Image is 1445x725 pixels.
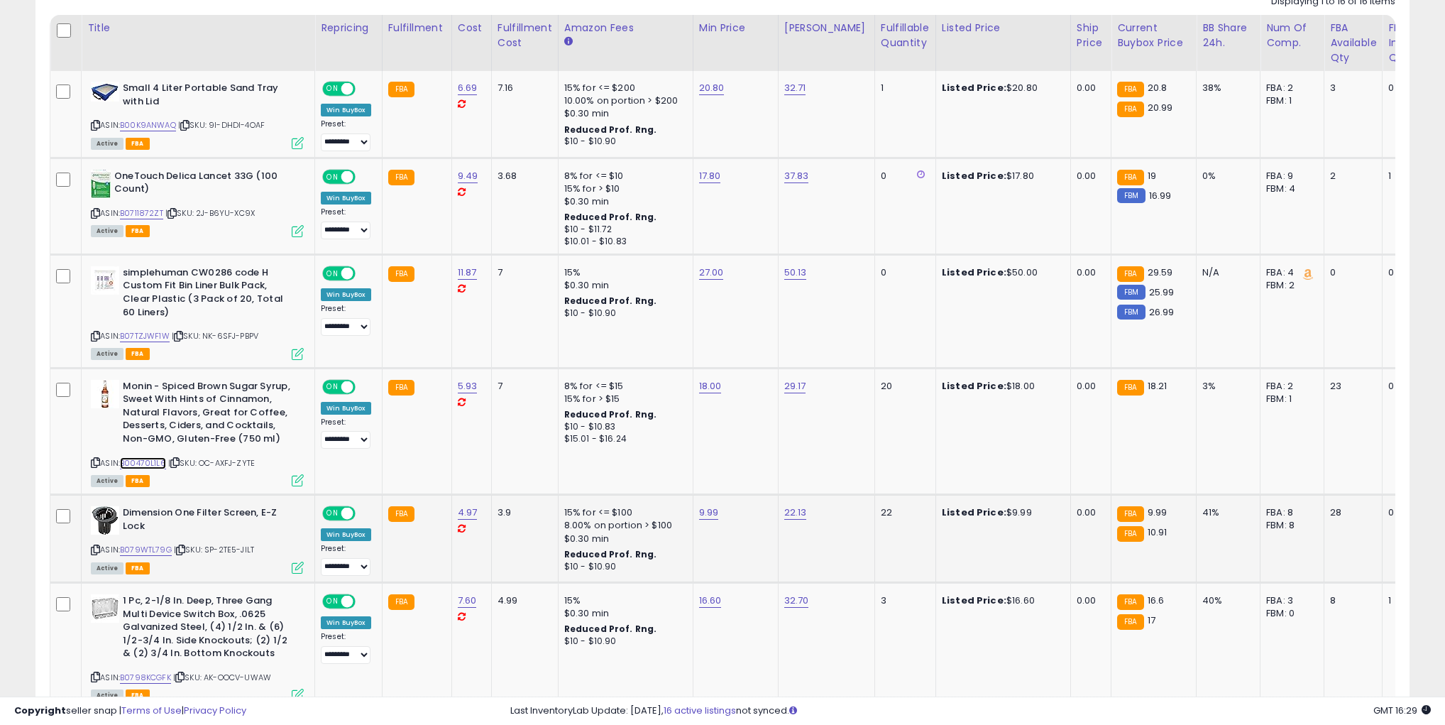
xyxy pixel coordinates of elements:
b: OneTouch Delica Lancet 33G (100 Count) [114,170,287,200]
div: ASIN: [91,82,304,148]
span: 10.91 [1148,525,1167,539]
span: | SKU: 9I-DHDI-4OAF [178,119,265,131]
small: FBA [1117,102,1143,117]
div: Fulfillable Quantity [881,21,930,50]
span: All listings currently available for purchase on Amazon [91,562,123,574]
small: FBM [1117,305,1145,320]
div: Min Price [699,21,772,36]
small: FBM [1117,188,1145,203]
div: $0.30 min [564,607,682,620]
span: OFF [353,170,376,182]
span: 9.99 [1148,506,1167,519]
small: FBA [1117,82,1143,97]
span: 20.99 [1148,101,1173,114]
span: 16.6 [1148,594,1165,607]
div: Win BuyBox [321,528,371,541]
small: FBA [388,380,414,396]
div: Preset: [321,544,371,576]
b: Listed Price: [942,266,1006,279]
span: OFF [353,83,376,95]
img: 41rXJ4Iw-5L._SL40_.jpg [91,506,119,535]
span: All listings currently available for purchase on Amazon [91,475,123,487]
div: Preset: [321,119,371,151]
small: FBA [1117,614,1143,630]
small: FBA [1117,266,1143,282]
div: 20 [881,380,925,393]
a: B00470L1L6 [120,457,166,469]
div: $10 - $10.90 [564,561,682,573]
span: ON [324,381,341,393]
div: Preset: [321,632,371,664]
div: Current Buybox Price [1117,21,1190,50]
a: 32.71 [784,81,806,95]
div: 0 [1388,506,1426,519]
div: 0.00 [1077,594,1100,607]
div: Listed Price [942,21,1065,36]
div: Last InventoryLab Update: [DATE], not synced. [510,704,1431,718]
div: $16.60 [942,594,1060,607]
a: 9.99 [699,506,719,520]
div: FBM: 8 [1266,519,1313,532]
span: 17 [1148,614,1155,627]
a: B07TZJWF1W [120,330,170,342]
div: 28 [1330,506,1371,519]
a: 11.87 [458,266,477,280]
span: FBA [126,475,150,487]
div: 15% for > $15 [564,393,682,405]
div: $9.99 [942,506,1060,519]
span: | SKU: SP-2TE5-JILT [174,544,254,555]
div: 0.00 [1077,82,1100,94]
div: 4.99 [498,594,547,607]
a: 17.80 [699,169,721,183]
span: 2025-08-12 16:29 GMT [1373,704,1431,717]
a: Privacy Policy [184,704,246,717]
div: 7 [498,380,547,393]
div: $10 - $10.90 [564,307,682,320]
a: 32.70 [784,594,809,608]
div: FBM: 1 [1266,94,1313,107]
img: 41-m31gQdkL._SL40_.jpg [91,170,111,198]
span: OFF [353,508,376,520]
div: ASIN: [91,170,304,236]
div: Preset: [321,304,371,336]
div: 15% for <= $200 [564,82,682,94]
div: 15% for <= $100 [564,506,682,519]
div: FBA Available Qty [1330,21,1376,65]
div: 0.00 [1077,266,1100,279]
small: FBA [388,506,414,522]
span: 29.59 [1148,266,1173,279]
span: ON [324,508,341,520]
div: 10.00% on portion > $200 [564,94,682,107]
div: $20.80 [942,82,1060,94]
span: ON [324,170,341,182]
div: $18.00 [942,380,1060,393]
div: N/A [1202,266,1249,279]
div: 8.00% on portion > $100 [564,519,682,532]
b: Dimension One Filter Screen, E-Z Lock [123,506,295,536]
b: Listed Price: [942,169,1006,182]
span: 20.8 [1148,81,1167,94]
div: 38% [1202,82,1249,94]
div: 1 [1388,594,1426,607]
div: FBA: 2 [1266,380,1313,393]
b: 1 Pc, 2-1/8 In. Deep, Three Gang Multi Device Switch Box, .0625 Galvanized Steel, (4) 1/2 In. & (... [123,594,295,664]
div: 0.00 [1077,170,1100,182]
a: 50.13 [784,266,807,280]
div: Win BuyBox [321,288,371,301]
span: All listings currently available for purchase on Amazon [91,348,123,360]
strong: Copyright [14,704,66,717]
div: Fulfillment Cost [498,21,552,50]
div: 0% [1202,170,1249,182]
div: Preset: [321,418,371,449]
div: FBM: 2 [1266,279,1313,292]
span: 16.99 [1149,189,1172,202]
a: 29.17 [784,379,806,393]
a: B00K9ANWAQ [120,119,176,131]
a: B0798KCGFK [120,672,171,684]
div: 0 [881,170,925,182]
div: Cost [458,21,485,36]
img: 4155RcV4Q6L._SL40_.jpg [91,82,119,102]
div: ASIN: [91,266,304,359]
div: 7 [498,266,547,279]
span: 18.21 [1148,379,1167,393]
